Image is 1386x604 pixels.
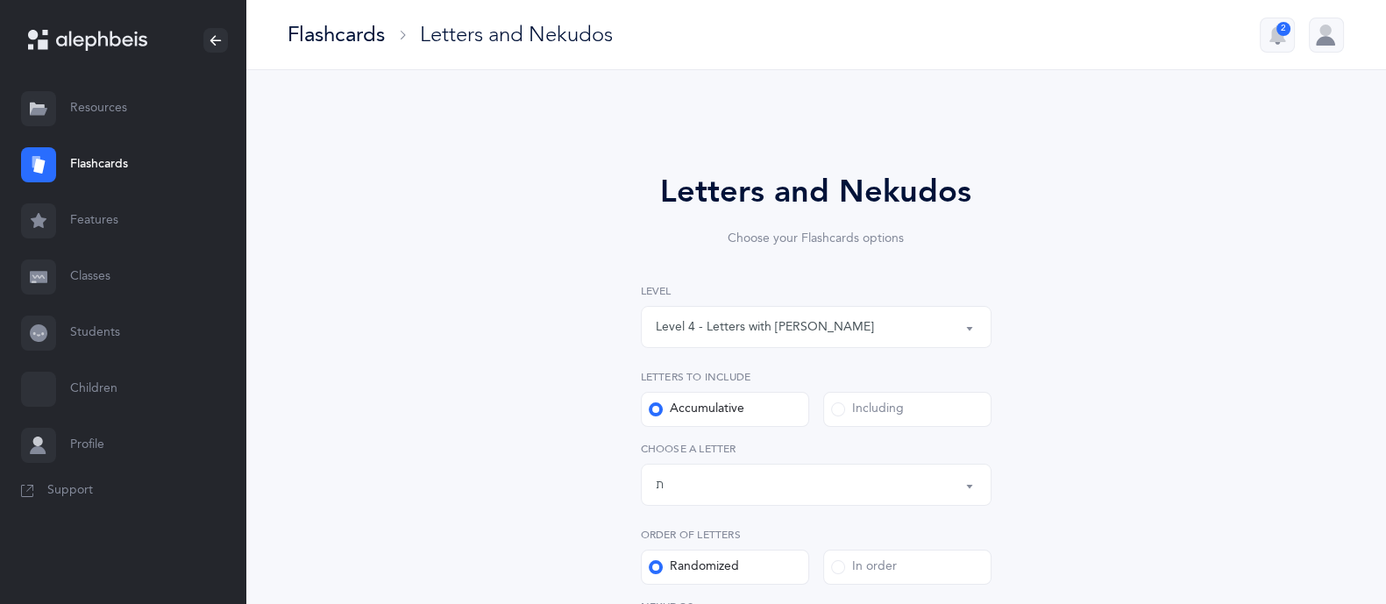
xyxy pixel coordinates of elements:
button: 2 [1260,18,1295,53]
div: Letters and Nekudos [592,168,1041,216]
div: Choose your Flashcards options [592,230,1041,248]
div: ת [656,476,664,494]
div: In order [831,558,897,576]
div: 2 [1276,22,1290,36]
label: Letters to include [641,369,992,385]
div: Including [831,401,904,418]
div: Accumulative [649,401,744,418]
button: ת [641,464,992,506]
div: Letters and Nekudos [420,20,613,49]
button: Level 4 - Letters with Nekudos [641,306,992,348]
span: Support [47,482,93,500]
div: Randomized [649,558,739,576]
label: Choose a letter [641,441,992,457]
label: Order of letters [641,527,992,543]
label: Level [641,283,992,299]
div: Level 4 - Letters with [PERSON_NAME] [656,318,874,337]
div: Flashcards [288,20,385,49]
